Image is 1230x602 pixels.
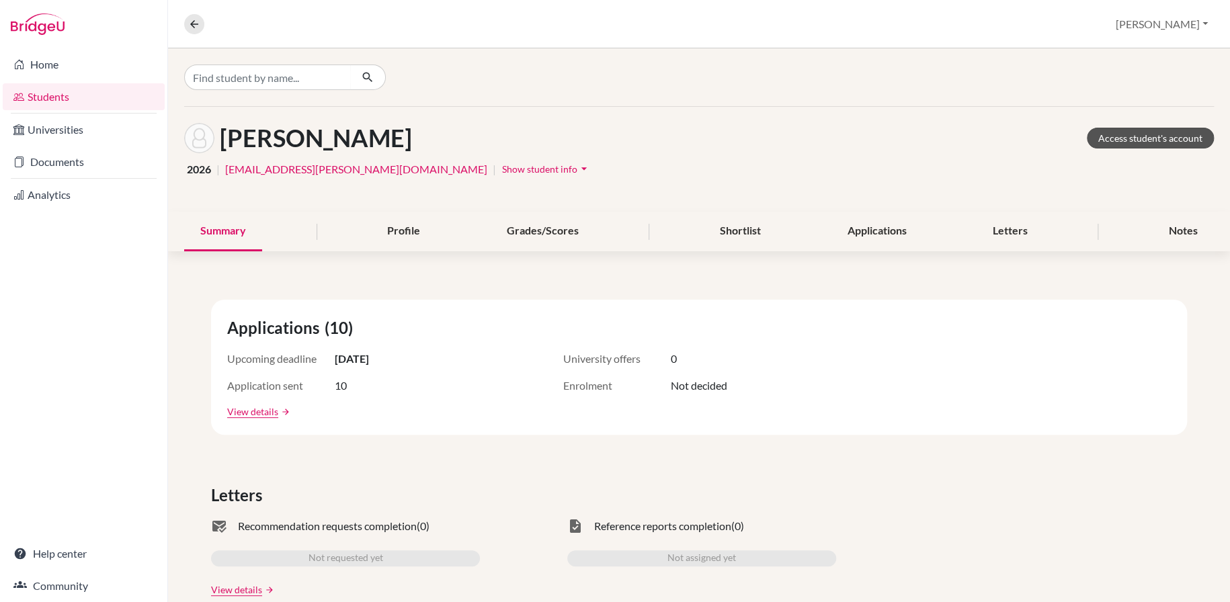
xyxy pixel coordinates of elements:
[491,212,595,251] div: Grades/Scores
[3,116,165,143] a: Universities
[1110,11,1214,37] button: [PERSON_NAME]
[325,316,358,340] span: (10)
[577,162,591,175] i: arrow_drop_down
[831,212,922,251] div: Applications
[671,351,677,367] span: 0
[211,483,268,507] span: Letters
[731,518,744,534] span: (0)
[1153,212,1214,251] div: Notes
[187,161,211,177] span: 2026
[335,351,369,367] span: [DATE]
[211,518,227,534] span: mark_email_read
[667,550,736,566] span: Not assigned yet
[563,378,671,394] span: Enrolment
[309,550,383,566] span: Not requested yet
[225,161,487,177] a: [EMAIL_ADDRESS][PERSON_NAME][DOMAIN_NAME]
[220,124,412,153] h1: [PERSON_NAME]
[262,585,274,595] a: arrow_forward
[227,316,325,340] span: Applications
[3,148,165,175] a: Documents
[493,161,496,177] span: |
[184,212,262,251] div: Summary
[184,123,214,153] img: Kavish Todi's avatar
[216,161,220,177] span: |
[227,378,335,394] span: Application sent
[501,159,591,179] button: Show student infoarrow_drop_down
[335,378,347,394] span: 10
[563,351,671,367] span: University offers
[3,181,165,208] a: Analytics
[3,51,165,78] a: Home
[211,583,262,597] a: View details
[3,83,165,110] a: Students
[184,64,351,90] input: Find student by name...
[11,13,65,35] img: Bridge-U
[238,518,417,534] span: Recommendation requests completion
[594,518,731,534] span: Reference reports completion
[671,378,727,394] span: Not decided
[278,407,290,417] a: arrow_forward
[227,351,335,367] span: Upcoming deadline
[567,518,583,534] span: task
[227,404,278,419] a: View details
[371,212,436,251] div: Profile
[417,518,429,534] span: (0)
[1087,128,1214,148] a: Access student's account
[3,572,165,599] a: Community
[3,540,165,567] a: Help center
[502,163,577,175] span: Show student info
[704,212,777,251] div: Shortlist
[977,212,1044,251] div: Letters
